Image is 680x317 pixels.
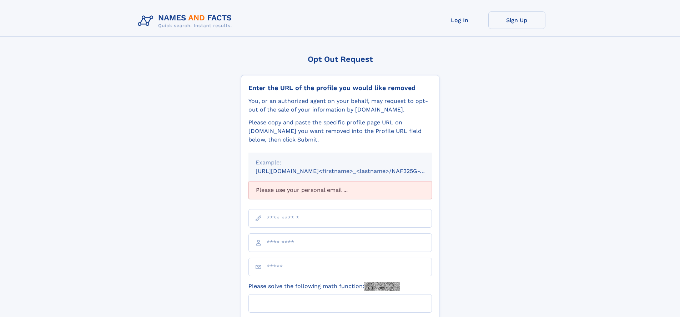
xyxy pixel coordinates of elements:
div: Example: [256,158,425,167]
div: Please use your personal email ... [248,181,432,199]
label: Please solve the following math function: [248,282,400,291]
div: Opt Out Request [241,55,439,64]
div: Please copy and paste the specific profile page URL on [DOMAIN_NAME] you want removed into the Pr... [248,118,432,144]
a: Log In [431,11,488,29]
small: [URL][DOMAIN_NAME]<firstname>_<lastname>/NAF325G-xxxxxxxx [256,168,445,174]
div: You, or an authorized agent on your behalf, may request to opt-out of the sale of your informatio... [248,97,432,114]
div: Enter the URL of the profile you would like removed [248,84,432,92]
a: Sign Up [488,11,545,29]
img: Logo Names and Facts [135,11,238,31]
